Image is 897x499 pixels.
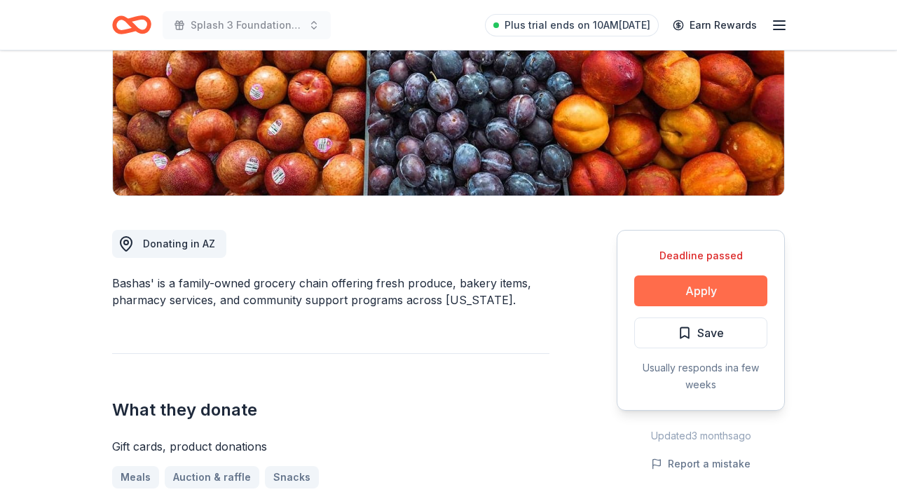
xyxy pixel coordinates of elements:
[265,466,319,488] a: Snacks
[165,466,259,488] a: Auction & raffle
[634,275,767,306] button: Apply
[485,14,659,36] a: Plus trial ends on 10AM[DATE]
[634,360,767,393] div: Usually responds in a few weeks
[112,275,549,308] div: Bashas' is a family-owned grocery chain offering fresh produce, bakery items, pharmacy services, ...
[112,399,549,421] h2: What they donate
[143,238,215,249] span: Donating in AZ
[163,11,331,39] button: Splash 3 Foundation Veteran Charities Golf Tournament
[112,438,549,455] div: Gift cards, product donations
[505,17,650,34] span: Plus trial ends on 10AM[DATE]
[634,317,767,348] button: Save
[617,428,785,444] div: Updated 3 months ago
[651,456,751,472] button: Report a mistake
[634,247,767,264] div: Deadline passed
[112,8,151,41] a: Home
[191,17,303,34] span: Splash 3 Foundation Veteran Charities Golf Tournament
[664,13,765,38] a: Earn Rewards
[697,324,724,342] span: Save
[112,466,159,488] a: Meals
